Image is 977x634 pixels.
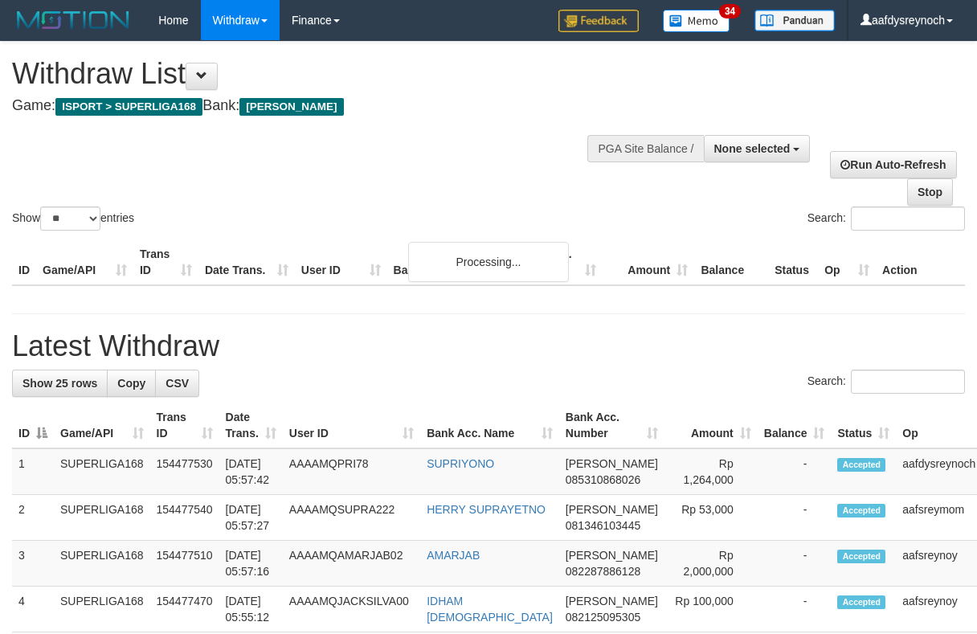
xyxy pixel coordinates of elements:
[12,58,636,90] h1: Withdraw List
[12,403,54,448] th: ID: activate to sort column descending
[54,495,150,541] td: SUPERLIGA168
[283,495,420,541] td: AAAAMQSUPRA222
[150,495,219,541] td: 154477540
[54,448,150,495] td: SUPERLIGA168
[283,448,420,495] td: AAAAMQPRI78
[664,448,758,495] td: Rp 1,264,000
[566,565,640,578] span: Copy 082287886128 to clipboard
[758,541,832,587] td: -
[807,207,965,231] label: Search:
[150,448,219,495] td: 154477530
[40,207,100,231] select: Showentries
[566,503,658,516] span: [PERSON_NAME]
[12,8,134,32] img: MOTION_logo.png
[876,239,965,285] th: Action
[219,403,283,448] th: Date Trans.: activate to sort column ascending
[768,239,818,285] th: Status
[219,448,283,495] td: [DATE] 05:57:42
[150,403,219,448] th: Trans ID: activate to sort column ascending
[566,473,640,486] span: Copy 085310868026 to clipboard
[219,495,283,541] td: [DATE] 05:57:27
[558,10,639,32] img: Feedback.jpg
[830,151,956,178] a: Run Auto-Refresh
[133,239,198,285] th: Trans ID
[387,239,512,285] th: Bank Acc. Name
[694,239,768,285] th: Balance
[714,142,791,155] span: None selected
[295,239,387,285] th: User ID
[559,403,664,448] th: Bank Acc. Number: activate to sort column ascending
[420,403,559,448] th: Bank Acc. Name: activate to sort column ascending
[837,595,885,609] span: Accepted
[150,541,219,587] td: 154477510
[719,4,741,18] span: 34
[587,135,703,162] div: PGA Site Balance /
[54,541,150,587] td: SUPERLIGA168
[704,135,811,162] button: None selected
[107,370,156,397] a: Copy
[12,98,636,114] h4: Game: Bank:
[831,403,896,448] th: Status: activate to sort column ascending
[12,448,54,495] td: 1
[198,239,295,285] th: Date Trans.
[664,587,758,632] td: Rp 100,000
[511,239,603,285] th: Bank Acc. Number
[219,541,283,587] td: [DATE] 05:57:16
[566,595,658,607] span: [PERSON_NAME]
[837,550,885,563] span: Accepted
[427,595,553,624] a: IDHAM [DEMOGRAPHIC_DATA]
[837,458,885,472] span: Accepted
[117,377,145,390] span: Copy
[663,10,730,32] img: Button%20Memo.svg
[837,504,885,517] span: Accepted
[12,207,134,231] label: Show entries
[758,495,832,541] td: -
[12,239,36,285] th: ID
[758,587,832,632] td: -
[155,370,199,397] a: CSV
[851,370,965,394] input: Search:
[807,370,965,394] label: Search:
[150,587,219,632] td: 154477470
[907,178,953,206] a: Stop
[283,541,420,587] td: AAAAMQAMARJAB02
[758,448,832,495] td: -
[239,98,343,116] span: [PERSON_NAME]
[12,541,54,587] td: 3
[166,377,189,390] span: CSV
[664,495,758,541] td: Rp 53,000
[54,403,150,448] th: Game/API: activate to sort column ascending
[603,239,694,285] th: Amount
[54,587,150,632] td: SUPERLIGA168
[427,549,480,562] a: AMARJAB
[55,98,202,116] span: ISPORT > SUPERLIGA168
[12,370,108,397] a: Show 25 rows
[408,242,569,282] div: Processing...
[283,403,420,448] th: User ID: activate to sort column ascending
[12,495,54,541] td: 2
[758,403,832,448] th: Balance: activate to sort column ascending
[754,10,835,31] img: panduan.png
[566,457,658,470] span: [PERSON_NAME]
[566,611,640,624] span: Copy 082125095305 to clipboard
[664,541,758,587] td: Rp 2,000,000
[12,587,54,632] td: 4
[566,519,640,532] span: Copy 081346103445 to clipboard
[219,587,283,632] td: [DATE] 05:55:12
[12,330,965,362] h1: Latest Withdraw
[22,377,97,390] span: Show 25 rows
[36,239,133,285] th: Game/API
[427,457,494,470] a: SUPRIYONO
[283,587,420,632] td: AAAAMQJACKSILVA00
[427,503,546,516] a: HERRY SUPRAYETNO
[851,207,965,231] input: Search:
[566,549,658,562] span: [PERSON_NAME]
[664,403,758,448] th: Amount: activate to sort column ascending
[818,239,876,285] th: Op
